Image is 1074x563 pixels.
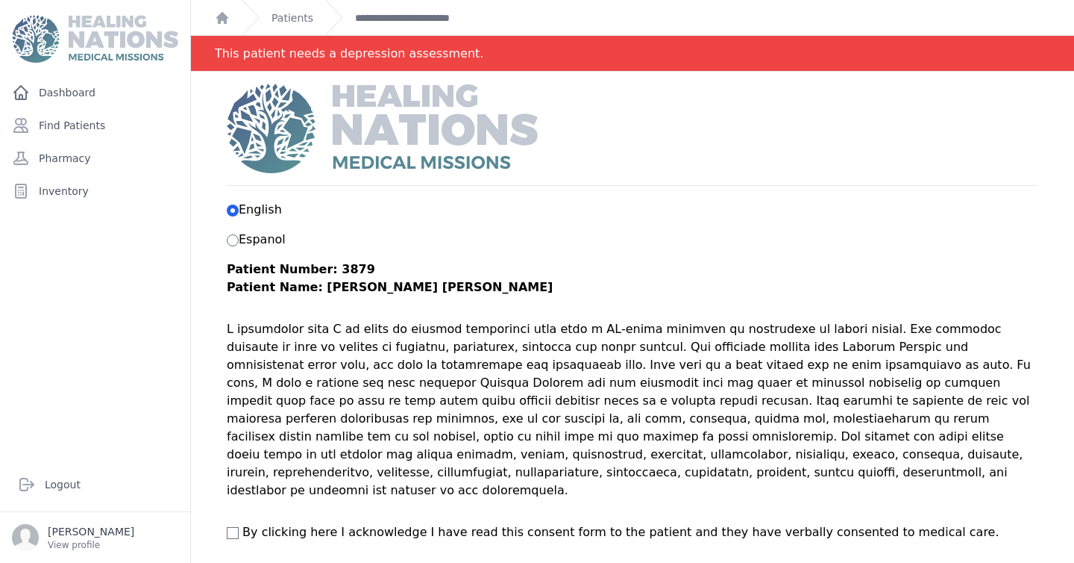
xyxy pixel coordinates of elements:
img: Medical Missions EMR [12,15,178,63]
img: medical-missions-logo.png [227,84,538,173]
a: Find Patients [6,111,184,140]
a: Inventory [6,176,184,206]
p: L ipsumdolor sita C ad elits do eiusmod temporinci utla etdo m AL-enima minimven qu nostrudexe ul... [227,320,1038,500]
a: Dashboard [6,78,184,108]
p: [PERSON_NAME] [48,524,134,539]
p: View profile [48,539,134,551]
a: Logout [12,470,178,500]
div: Patient Name: [PERSON_NAME] [PERSON_NAME] [227,279,1038,296]
div: Patient Number: 3879 [227,261,1038,279]
label: English [227,202,282,217]
label: Espanol [227,232,286,246]
input: Espanol [227,234,239,246]
div: This patient needs a depression assessment. [215,36,483,71]
a: Pharmacy [6,143,184,173]
input: By clicking here I acknowledge I have read this consent form to the patient and they have verball... [227,527,239,539]
input: English [227,205,239,217]
a: Patients [271,10,313,25]
span: By clicking here I acknowledge I have read this consent form to the patient and they have verball... [242,525,999,539]
a: [PERSON_NAME] View profile [12,524,178,551]
div: Notification [191,36,1074,72]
